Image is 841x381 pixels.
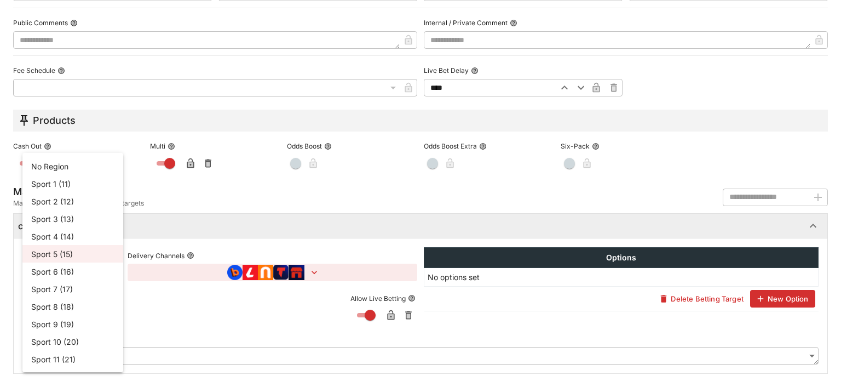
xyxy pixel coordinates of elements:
[22,280,123,298] li: Sport 7 (17)
[22,210,123,228] li: Sport 3 (13)
[22,350,123,368] li: Sport 11 (21)
[22,298,123,315] li: Sport 8 (18)
[22,175,123,192] li: Sport 1 (11)
[22,333,123,350] li: Sport 10 (20)
[22,157,123,175] li: No Region
[22,315,123,333] li: Sport 9 (19)
[22,263,123,280] li: Sport 6 (16)
[22,192,123,210] li: Sport 2 (12)
[22,245,123,263] li: Sport 5 (15)
[22,228,123,245] li: Sport 4 (14)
